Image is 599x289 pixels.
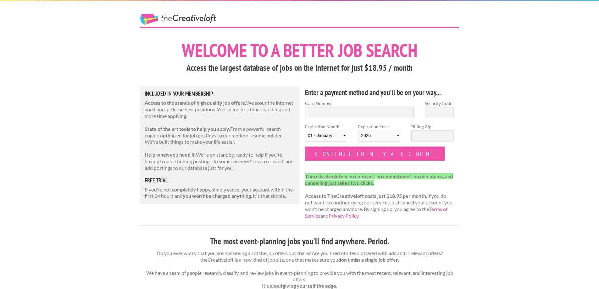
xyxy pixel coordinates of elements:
[145,100,295,119] p: We scour the internet and hand-pick the best positions. You spend less time searching and more ti...
[145,126,295,145] p: From a powerful search engine optimized for job postings to our modern resume builder. We've buil...
[411,123,453,130] label: Billing Zip:
[338,257,399,263] strong: don't miss a single job offer.
[329,213,358,219] a: Privacy Policy
[145,186,295,200] p: If you're not completely happy, simply cancel your account within the first 24 hours and . It's t...
[140,236,459,247] h3: The most event-planning jobs you'll find anywhere. Period.
[183,193,251,199] strong: you won't be charged anything
[358,123,400,147] label: Expiration Year
[358,130,400,142] select: Expiration Year
[140,41,459,59] h1: Welcome to a better job search
[305,123,347,147] label: Expiration Month
[145,126,230,132] strong: State of the art tools to help you apply.
[145,91,295,97] h5: Included in Your Membership:
[140,62,459,74] h3: Access the largest database of jobs on the internet for just $18.95 / month
[283,283,337,289] strong: giving yourself the edge.
[305,173,454,219] p: If you do not want to continue using our services, just cancel your account you won't be charged ...
[305,87,454,97] h4: Enter a payment method and you'll be on your way...
[145,100,246,106] strong: Access to thousands of high quality job offers.
[145,178,295,183] h5: free trial
[425,100,454,107] label: Security Code
[145,152,196,158] strong: Help when you need it.
[305,206,447,219] a: Terms of Service
[305,130,347,142] select: Expiration Month
[305,193,427,199] strong: Access to TheCreativeloft costs just $18.95 per month.
[145,152,295,171] p: We're on standby, ready to help if you're having trouble finding postings. In some cases we'll ev...
[140,14,216,25] a: The Creative Loft
[305,147,445,161] input: Continue to my account
[305,100,414,107] label: Card Number
[305,173,453,186] strong: There is absolutely no contract, no commitment, no minimums, and cancelling just takes two clicks.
